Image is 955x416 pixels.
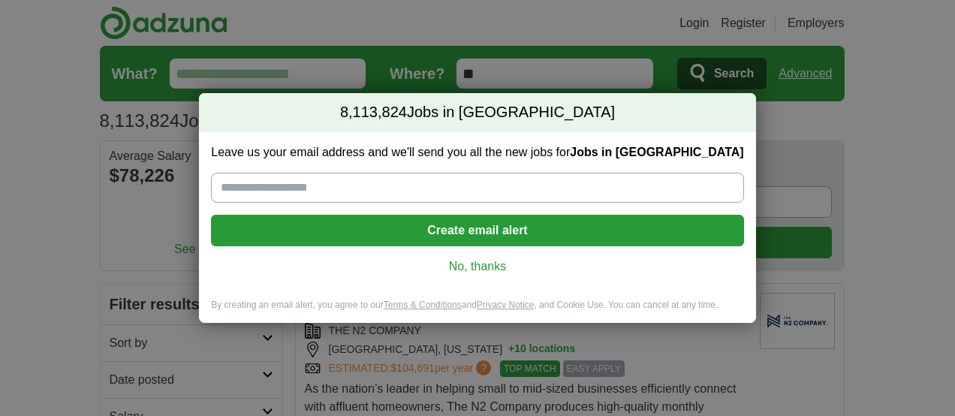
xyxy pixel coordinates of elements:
[211,215,743,246] button: Create email alert
[340,102,407,123] span: 8,113,824
[211,144,743,161] label: Leave us your email address and we'll send you all the new jobs for
[570,146,743,158] strong: Jobs in [GEOGRAPHIC_DATA]
[477,300,535,310] a: Privacy Notice
[223,258,731,275] a: No, thanks
[199,299,755,324] div: By creating an email alert, you agree to our and , and Cookie Use. You can cancel at any time.
[199,93,755,132] h2: Jobs in [GEOGRAPHIC_DATA]
[384,300,462,310] a: Terms & Conditions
